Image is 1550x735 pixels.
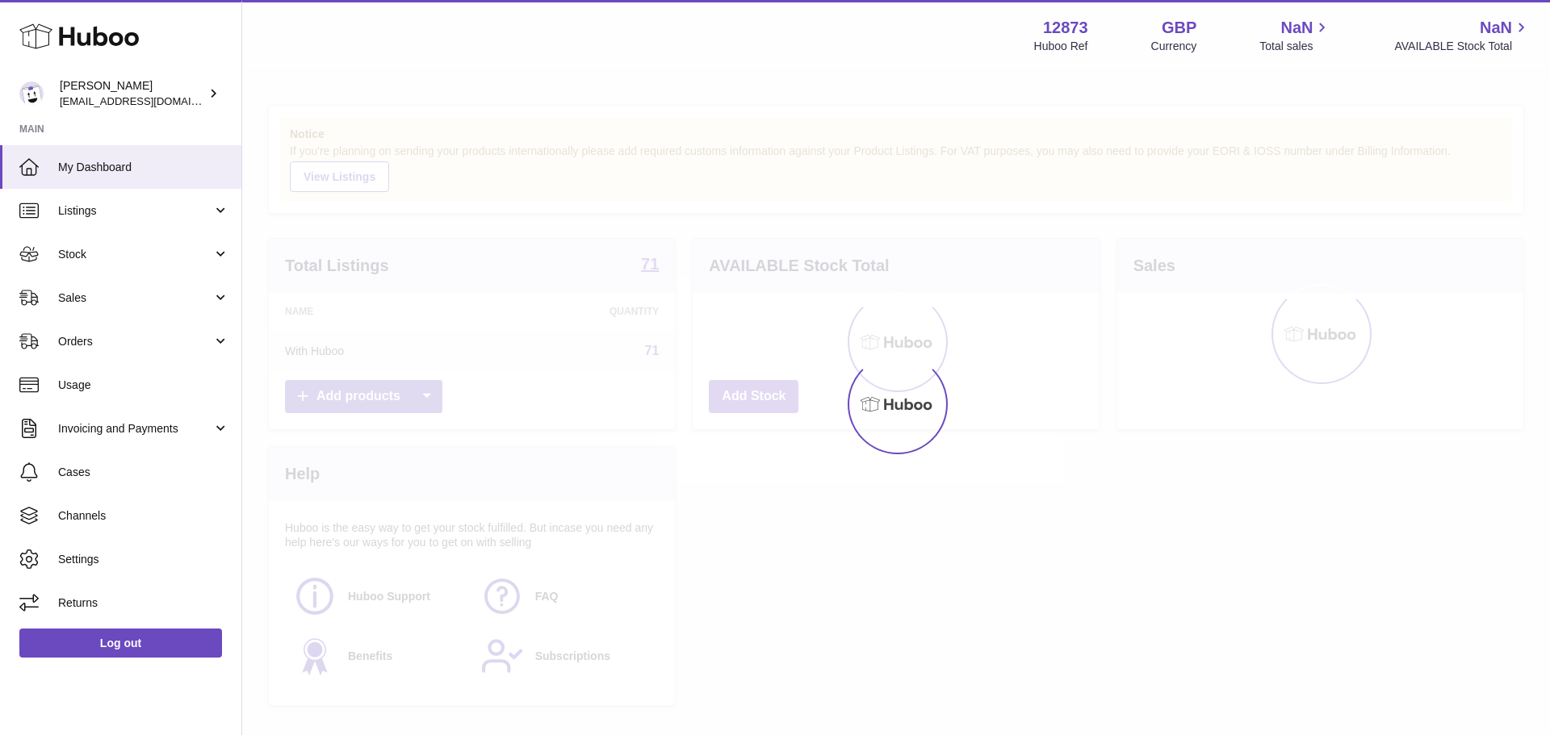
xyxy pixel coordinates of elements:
[1394,39,1531,54] span: AVAILABLE Stock Total
[58,247,212,262] span: Stock
[1480,17,1512,39] span: NaN
[60,94,237,107] span: [EMAIL_ADDRESS][DOMAIN_NAME]
[1043,17,1088,39] strong: 12873
[58,421,212,436] span: Invoicing and Payments
[1394,17,1531,54] a: NaN AVAILABLE Stock Total
[58,595,229,611] span: Returns
[58,334,212,349] span: Orders
[19,81,44,106] img: internalAdmin-12873@internal.huboo.com
[58,290,212,306] span: Sales
[1280,17,1313,39] span: NaN
[58,160,229,175] span: My Dashboard
[1162,17,1196,39] strong: GBP
[58,203,212,219] span: Listings
[58,465,229,480] span: Cases
[58,508,229,524] span: Channels
[58,378,229,393] span: Usage
[58,552,229,567] span: Settings
[1259,39,1331,54] span: Total sales
[19,629,222,658] a: Log out
[1034,39,1088,54] div: Huboo Ref
[1151,39,1197,54] div: Currency
[1259,17,1331,54] a: NaN Total sales
[60,78,205,109] div: [PERSON_NAME]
